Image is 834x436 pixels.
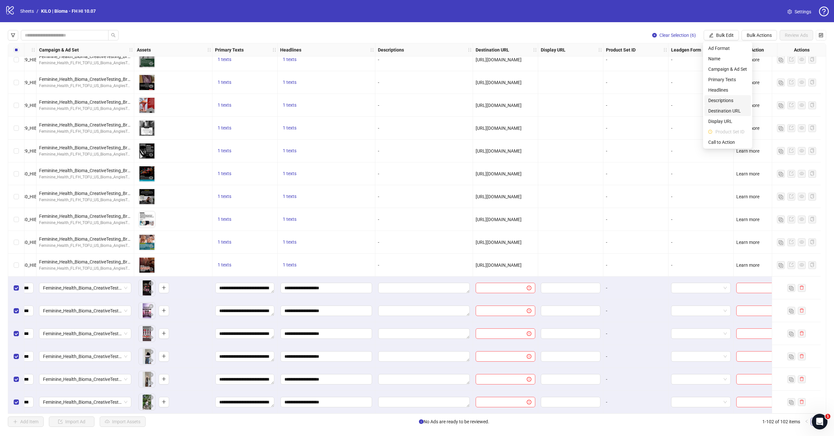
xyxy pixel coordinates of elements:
[215,216,234,223] button: 1 texts
[159,351,169,362] button: Add
[137,46,151,53] strong: Assets
[647,30,701,40] button: Clear Selection (6)
[378,126,379,131] span: -
[39,76,131,83] div: Feminine_Health_Bioma_CreativeTesting_Broad_CBO_7C_prosp_[DATE]
[667,43,668,56] div: Resize Product Set ID column
[8,140,24,162] div: Select row 91
[218,262,231,267] span: 1 texts
[211,48,216,52] span: holder
[780,30,813,40] button: Review Ads
[799,148,804,153] span: eye
[215,261,234,269] button: 1 texts
[215,79,234,86] button: 1 texts
[789,263,794,267] span: export
[149,372,153,377] span: close-circle
[147,288,155,296] button: Preview
[708,86,747,94] span: Headlines
[378,46,404,53] strong: Descriptions
[149,84,153,89] span: eye
[280,101,299,109] button: 1 texts
[280,193,299,201] button: 1 texts
[280,282,372,293] div: Edit values
[218,148,231,153] span: 1 texts
[280,397,372,408] div: Edit values
[671,147,731,155] div: -
[283,262,296,267] span: 1 texts
[789,80,794,84] span: export
[799,240,804,244] span: eye
[218,217,231,222] span: 1 texts
[149,350,153,354] span: close-circle
[736,171,759,176] span: Learn more
[11,33,15,38] span: filter
[280,46,301,53] strong: Headlines
[147,243,155,250] button: Preview
[789,194,794,199] span: export
[378,397,470,408] div: Edit values
[777,101,785,109] button: Duplicate
[378,328,470,339] div: Edit values
[671,79,731,86] div: -
[476,126,522,131] span: [URL][DOMAIN_NAME]
[671,193,731,200] div: -
[606,193,666,200] div: -
[31,48,36,52] span: holder
[277,48,281,52] span: holder
[8,43,24,56] div: Select all rows
[147,128,155,136] button: Preview
[149,267,153,271] span: eye
[378,103,379,108] span: -
[139,74,155,91] img: Asset 1
[215,101,234,109] button: 1 texts
[39,106,131,112] div: Feminine_Health_FL:FH_TOFU_US_Bioma_AnglesTesting_blog_fhcomparison_2_CBO_7C_AL_[DATE]
[39,190,131,197] div: Feminine_Health_Bioma_CreativeTesting_Broad_CBO_7C_prosp_[DATE]
[139,303,155,319] img: Asset 1
[147,197,155,205] button: Preview
[39,144,131,151] div: Feminine_Health_Bioma_CreativeTesting_Broad_CBO_7C_prosp_[DATE]
[671,170,731,177] div: -
[39,167,131,174] div: Feminine_Health_Bioma_CreativeTesting_Broad_CBO_7C_prosp_[DATE]
[162,308,166,313] span: plus
[149,281,153,286] span: close-circle
[218,80,231,85] span: 1 texts
[149,244,153,248] span: eye
[43,329,127,338] span: Feminine_Health_Bioma_CreativeTesting_Social engagers_CBO_7C_mofu_2025.09.23
[378,57,379,62] span: -
[537,48,542,52] span: holder
[280,170,299,178] button: 1 texts
[147,402,155,410] button: Preview
[283,148,296,153] span: 1 texts
[378,305,470,316] div: Edit values
[39,46,79,53] strong: Campaign & Ad Set
[35,43,36,56] div: Resize Ad Name column
[789,57,794,62] span: export
[378,148,379,154] span: -
[704,30,739,40] button: Bulk Edit
[218,125,231,130] span: 1 texts
[799,103,804,107] span: eye
[799,126,804,130] span: eye
[149,107,153,112] span: eye
[476,171,522,176] span: [URL][DOMAIN_NAME]
[159,397,169,407] button: Add
[789,240,794,244] span: export
[472,48,477,52] span: holder
[139,348,155,365] img: Asset 1
[139,325,155,342] div: Asset 1
[159,283,169,293] button: Add
[36,48,40,52] span: holder
[43,374,127,384] span: Feminine_Health_Bioma_CreativeTesting_Social engagers_CBO_7C_mofu_2025.09.23
[606,170,666,177] div: -
[777,124,785,132] button: Duplicate
[111,33,116,38] span: search
[147,280,155,288] button: Delete
[805,419,809,423] span: left
[283,125,296,130] span: 1 texts
[139,143,155,159] img: Asset 1
[659,33,696,38] span: Clear Selection (6)
[816,30,826,40] button: Configure table settings
[541,46,566,53] strong: Display URL
[215,351,275,362] div: Edit values
[149,404,153,408] span: eye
